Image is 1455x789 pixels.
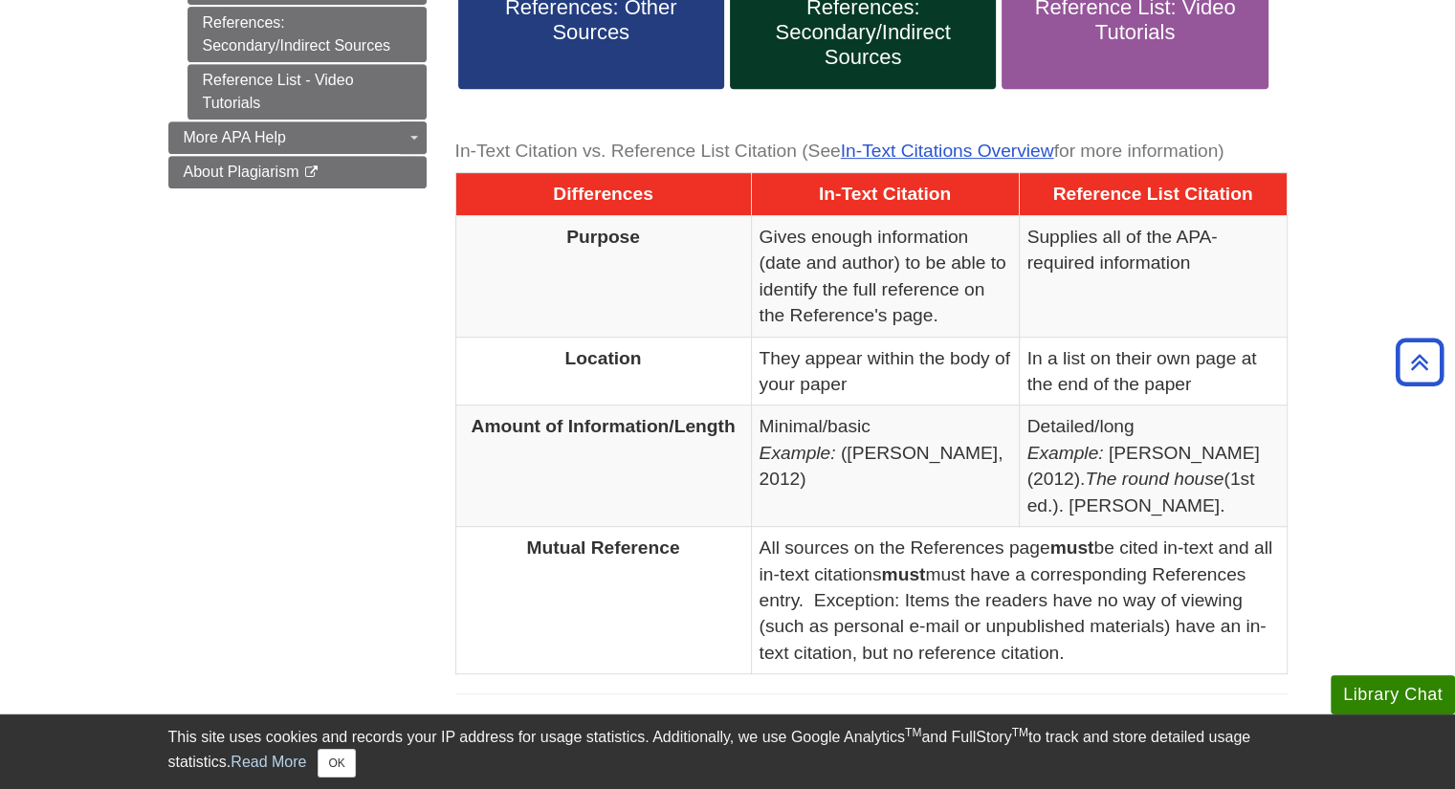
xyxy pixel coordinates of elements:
[168,156,427,188] a: About Plagiarism
[455,527,751,674] th: Mutual Reference
[751,527,1287,674] td: All sources on the References page be cited in-text and all in-text citations must have a corresp...
[751,337,1019,405] td: They appear within the body of your paper
[231,754,306,770] a: Read More
[318,749,355,778] button: Close
[1019,405,1287,527] td: Detailed/long [PERSON_NAME] (2012). (1st ed.). [PERSON_NAME].
[1027,443,1104,463] em: Example:
[184,164,299,180] span: About Plagiarism
[1331,675,1455,714] button: Library Chat
[1389,349,1450,375] a: Back to Top
[905,726,921,739] sup: TM
[455,130,1288,173] caption: In-Text Citation vs. Reference List Citation (See for more information)
[881,564,925,584] strong: must
[553,184,653,204] span: Differences
[751,405,1019,527] td: Minimal/basic ([PERSON_NAME], 2012)
[464,413,743,439] p: Amount of Information/Length
[760,443,836,463] em: Example:
[184,129,286,145] span: More APA Help
[751,215,1019,337] td: Gives enough information (date and author) to be able to identify the full reference on the Refer...
[187,64,427,120] a: Reference List - Video Tutorials
[303,166,320,179] i: This link opens in a new window
[1085,469,1224,489] i: The round house
[1053,184,1253,204] span: Reference List Citation
[1049,537,1093,558] strong: must
[1019,215,1287,337] td: Supplies all of the APA-required information
[1012,726,1028,739] sup: TM
[168,726,1288,778] div: This site uses cookies and records your IP address for usage statistics. Additionally, we use Goo...
[464,224,743,250] p: Purpose
[455,337,751,405] th: Location
[841,141,1054,161] a: In-Text Citations Overview
[187,7,427,62] a: References: Secondary/Indirect Sources
[1019,337,1287,405] td: In a list on their own page at the end of the paper
[819,184,951,204] span: In-Text Citation
[168,121,427,154] a: More APA Help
